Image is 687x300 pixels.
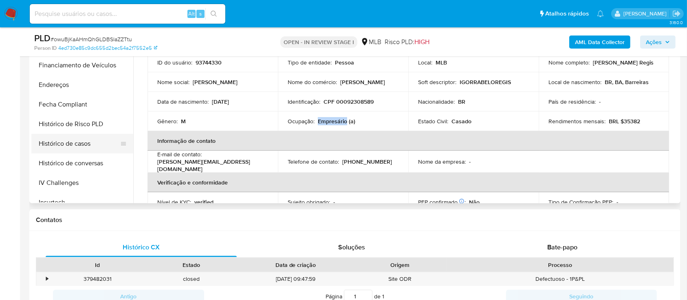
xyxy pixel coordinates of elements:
[340,78,385,86] p: [PERSON_NAME]
[193,78,238,86] p: [PERSON_NAME]
[547,242,577,252] span: Bate-papo
[548,78,601,86] p: Local de nascimento :
[238,272,353,286] div: [DATE] 09:47:59
[672,9,681,18] a: Sair
[338,242,365,252] span: Soluções
[157,118,178,125] p: Gênero :
[548,98,596,105] p: País de residência :
[157,151,202,158] p: E-mail de contato :
[385,38,429,47] span: Risco PLD:
[418,158,466,165] p: Nome da empresa :
[145,272,239,286] div: closed
[148,173,669,192] th: Verificação e conformidade
[646,36,662,49] span: Ações
[31,114,133,134] button: Histórico de Risco PLD
[609,118,640,125] p: BRL $35382
[469,158,471,165] p: -
[31,95,133,114] button: Fecha Compliant
[34,31,51,44] b: PLD
[453,261,668,269] div: Processo
[188,10,195,18] span: Alt
[640,36,676,49] button: Ações
[597,10,604,17] a: Notificações
[36,216,674,224] h1: Contatos
[548,198,613,206] p: Tipo de Confirmação PEP :
[244,261,347,269] div: Data de criação
[451,118,471,125] p: Casado
[288,98,320,105] p: Identificação :
[324,98,374,105] p: CPF 00092308589
[353,272,447,286] div: Site ODR
[46,275,48,283] div: •
[31,75,133,95] button: Endereços
[288,198,330,206] p: Sujeito obrigado :
[359,261,441,269] div: Origem
[436,59,447,66] p: MLB
[157,98,209,105] p: Data de nascimento :
[148,131,669,151] th: Informação de contato
[418,98,455,105] p: Nacionalidade :
[288,118,315,125] p: Ocupação :
[342,158,392,165] p: [PHONE_NUMBER]
[548,118,606,125] p: Rendimentos mensais :
[418,198,466,206] p: PEP confirmado :
[181,118,186,125] p: M
[56,261,139,269] div: Id
[205,8,222,20] button: search-icon
[599,98,601,105] p: -
[31,173,133,193] button: IV Challenges
[157,59,192,66] p: ID do usuário :
[150,261,233,269] div: Estado
[212,98,229,105] p: [DATE]
[418,78,456,86] p: Soft descriptor :
[333,198,335,206] p: -
[123,242,160,252] span: Histórico CX
[51,272,145,286] div: 379482031
[418,118,448,125] p: Estado Civil :
[617,198,618,206] p: -
[414,37,429,47] span: HIGH
[460,78,511,86] p: IGORRABELOREGIS
[157,78,189,86] p: Nome social :
[280,36,357,48] p: OPEN - IN REVIEW STAGE I
[288,59,332,66] p: Tipo de entidade :
[31,56,133,75] button: Financiamento de Veículos
[458,98,465,105] p: BR
[196,59,222,66] p: 93744330
[418,59,432,66] p: Local :
[545,9,589,18] span: Atalhos rápidos
[51,35,132,43] span: # owuBjKaAHmQhGLDBSlaZZTtu
[288,78,337,86] p: Nome do comércio :
[30,9,225,19] input: Pesquise usuários ou casos...
[318,118,355,125] p: Empresário (a)
[157,158,265,173] p: [PERSON_NAME][EMAIL_ADDRESS][DOMAIN_NAME]
[58,44,157,52] a: 4ed730e85c9dc655d2bec54a2f7552e5
[288,158,339,165] p: Telefone de contato :
[157,198,191,206] p: Nível de KYC :
[31,134,127,153] button: Histórico de casos
[548,59,590,66] p: Nome completo :
[194,198,214,206] p: verified
[34,44,57,52] b: Person ID
[31,153,133,173] button: Histórico de conversas
[593,59,654,66] p: [PERSON_NAME] Regis
[575,36,625,49] b: AML Data Collector
[335,59,354,66] p: Pessoa
[199,10,202,18] span: s
[31,193,133,212] button: Insurtech
[605,78,649,86] p: BR, BA, Barreiras
[361,38,381,47] div: MLB
[569,36,630,49] button: AML Data Collector
[469,198,480,206] p: Não
[623,10,669,18] p: carlos.guerra@mercadopago.com.br
[447,272,674,286] div: Defectuoso - 1P&PL
[669,19,683,26] span: 3.160.0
